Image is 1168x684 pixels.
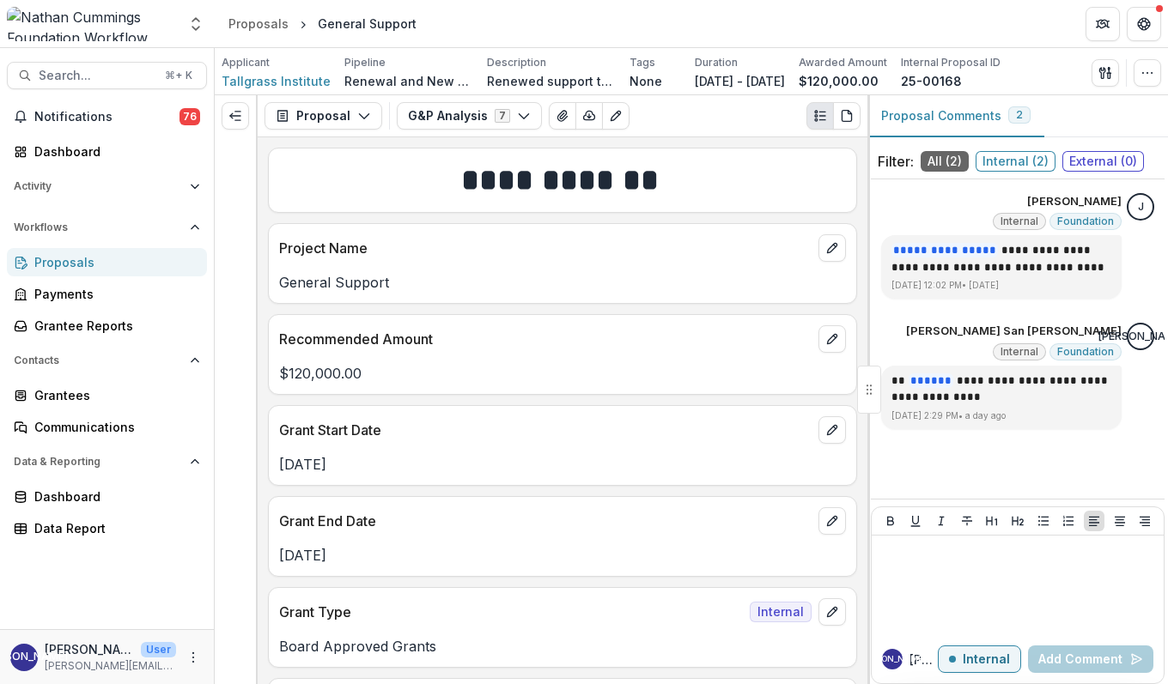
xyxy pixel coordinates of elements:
span: 2 [1016,109,1023,121]
button: More [183,647,204,668]
button: Align Center [1110,511,1130,531]
button: edit [818,416,846,444]
p: Description [487,55,546,70]
span: Workflows [14,221,183,233]
p: [PERSON_NAME] [1027,193,1122,210]
button: Open entity switcher [184,7,208,41]
p: Grant Start Date [279,420,812,440]
p: [DATE] [279,454,846,475]
div: Proposals [34,253,193,271]
div: ⌘ + K [161,66,196,85]
button: PDF view [833,102,861,130]
p: $120,000.00 [799,72,879,90]
span: 76 [179,108,200,125]
p: User [141,642,176,657]
p: Internal Proposal ID [901,55,1001,70]
span: Contacts [14,354,183,366]
a: Payments [7,280,207,308]
button: Underline [905,511,926,531]
button: Align Left [1084,511,1104,531]
span: External ( 0 ) [1062,151,1144,172]
button: Partners [1086,7,1120,41]
button: Get Help [1127,7,1161,41]
button: G&P Analysis7 [397,102,542,130]
button: Open Data & Reporting [7,448,207,475]
span: All ( 2 ) [921,151,969,172]
button: edit [818,325,846,353]
p: Renewed support to Tallgrass Institute, for its work to engage tribal leaders, institutional inve... [487,72,616,90]
div: Dashboard [34,142,193,160]
a: Communications [7,413,207,441]
p: [PERSON_NAME] [909,651,938,669]
button: Add Comment [1028,645,1153,673]
p: Duration [695,55,738,70]
button: Notifications76 [7,103,207,130]
p: Pipeline [344,55,386,70]
button: edit [818,598,846,626]
div: Janet [1138,202,1144,213]
span: Internal [1001,215,1038,227]
a: Dashboard [7,482,207,511]
p: Filter: [878,151,914,172]
span: Foundation [1057,346,1114,358]
span: Foundation [1057,215,1114,227]
div: Data Report [34,519,193,537]
p: [PERSON_NAME] San [PERSON_NAME] [45,640,134,658]
a: Grantee Reports [7,312,207,340]
p: Board Approved Grants [279,636,846,657]
div: Grantees [34,386,193,404]
span: Data & Reporting [14,456,183,468]
button: View Attached Files [549,102,576,130]
a: Proposals [7,248,207,276]
p: [DATE] 12:02 PM • [DATE] [891,279,1111,292]
p: Awarded Amount [799,55,887,70]
a: Data Report [7,514,207,542]
button: Ordered List [1058,511,1079,531]
img: Nathan Cummings Foundation Workflow Sandbox logo [7,7,177,41]
button: Search... [7,62,207,89]
button: Align Right [1135,511,1155,531]
p: Applicant [222,55,270,70]
p: $120,000.00 [279,363,846,384]
div: Jamie San Andres [858,655,927,663]
a: Dashboard [7,137,207,166]
a: Proposals [222,11,295,36]
button: Internal [938,645,1021,673]
button: Edit as form [602,102,630,130]
button: Bold [880,511,901,531]
button: Strike [957,511,977,531]
button: Proposal [265,102,382,130]
div: Payments [34,285,193,303]
button: Bullet List [1033,511,1054,531]
button: edit [818,234,846,262]
a: Grantees [7,381,207,409]
span: Search... [39,69,155,83]
span: Notifications [34,110,179,124]
button: Heading 1 [982,511,1002,531]
p: Tags [630,55,655,70]
p: [PERSON_NAME] San [PERSON_NAME] [906,323,1122,340]
a: Tallgrass Institute [222,72,331,90]
p: General Support [279,272,846,293]
button: Open Activity [7,173,207,200]
p: [DATE] - [DATE] [695,72,785,90]
button: Italicize [931,511,952,531]
p: [PERSON_NAME][EMAIL_ADDRESS][PERSON_NAME][DOMAIN_NAME] [45,658,176,674]
button: Proposal Comments [867,95,1044,137]
p: Grant Type [279,602,743,622]
div: Communications [34,418,193,436]
p: Internal [963,652,1010,667]
button: Open Contacts [7,347,207,374]
p: Renewal and New Grants Pipeline [344,72,473,90]
p: Grant End Date [279,511,812,531]
span: Internal [750,602,812,622]
div: General Support [318,15,417,33]
p: Project Name [279,238,812,258]
div: Grantee Reports [34,317,193,335]
button: Heading 2 [1007,511,1028,531]
div: Dashboard [34,487,193,505]
button: Open Workflows [7,214,207,241]
span: Internal [1001,346,1038,358]
button: Expand left [222,102,249,130]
